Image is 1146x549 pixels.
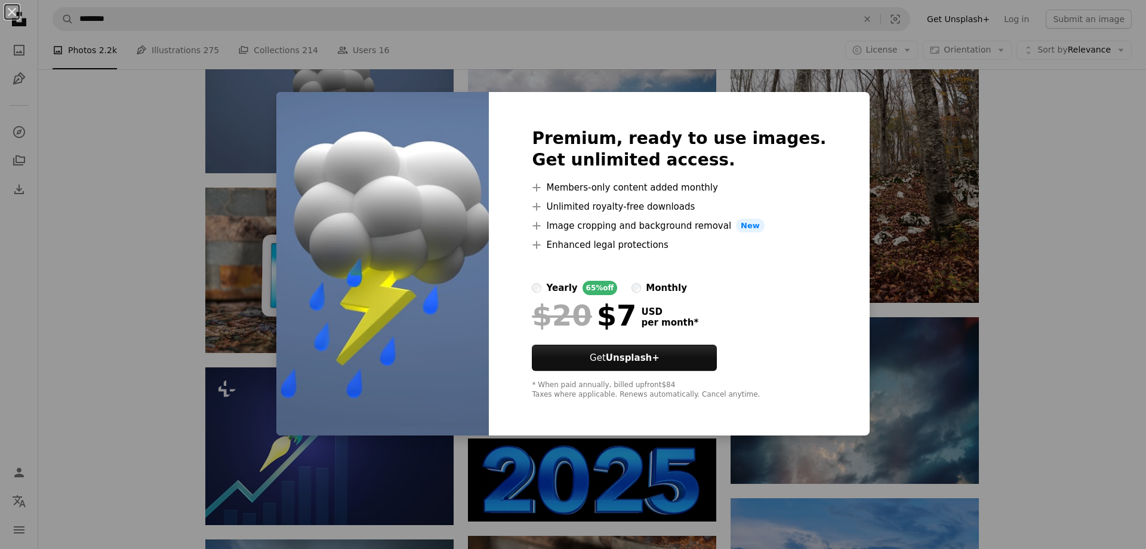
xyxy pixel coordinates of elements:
[532,200,826,214] li: Unlimited royalty-free downloads
[532,345,717,371] button: GetUnsplash+
[546,281,577,295] div: yearly
[532,128,826,171] h2: Premium, ready to use images. Get unlimited access.
[532,219,826,233] li: Image cropping and background removal
[532,300,636,331] div: $7
[631,283,641,293] input: monthly
[606,352,660,363] strong: Unsplash+
[736,219,765,233] span: New
[532,238,826,252] li: Enhanced legal protections
[532,283,541,293] input: yearly65%off
[583,281,618,295] div: 65% off
[532,180,826,195] li: Members-only content added monthly
[641,306,698,317] span: USD
[276,92,489,436] img: premium_photo-1675968513923-e07c6bbe0218
[641,317,698,328] span: per month *
[646,281,687,295] div: monthly
[532,381,826,400] div: * When paid annually, billed upfront $84 Taxes where applicable. Renews automatically. Cancel any...
[532,300,592,331] span: $20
